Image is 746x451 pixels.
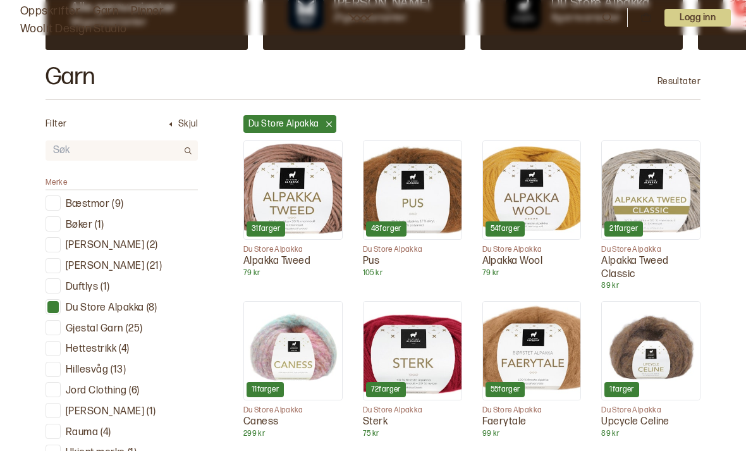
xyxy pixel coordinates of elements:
p: Gjestal Garn [66,323,123,336]
a: Faerytale55fargerDu Store AlpakkaFaerytale99 kr [482,301,582,439]
p: Faerytale [482,416,582,429]
p: Filter [46,118,67,130]
p: ( 21 ) [147,260,162,273]
p: ( 4 ) [119,343,129,356]
a: Caness11fargerDu Store AlpakkaCaness299 kr [243,301,343,439]
a: Sterk72fargerDu Store AlpakkaSterk75 kr [363,301,462,439]
p: Du Store Alpakka [66,302,144,315]
p: 11 farger [252,385,279,395]
img: Faerytale [483,302,581,400]
p: 54 farger [491,224,520,234]
p: 48 farger [371,224,401,234]
p: ( 6 ) [129,385,139,398]
button: User dropdown [664,9,731,27]
p: Du Store Alpakka [363,245,462,255]
p: ( 8 ) [147,302,157,315]
img: Caness [244,302,342,400]
p: Hillesvåg [66,364,108,377]
p: 299 kr [243,429,343,439]
p: 55 farger [491,385,520,395]
p: ( 9 ) [112,198,123,211]
a: Pus48fargerDu Store AlpakkaPus105 kr [363,140,462,278]
p: Du Store Alpakka [243,245,343,255]
p: Jord Clothing [66,385,126,398]
a: Alpakka Tweed31fargerDu Store AlpakkaAlpakka Tweed79 kr [243,140,343,278]
p: [PERSON_NAME] [66,405,144,419]
a: Garn [93,3,118,20]
p: Du Store Alpakka [482,405,582,416]
p: [PERSON_NAME] [66,260,144,273]
p: Du Store Alpakka [482,245,582,255]
p: Duftlys [66,281,98,294]
p: 31 farger [252,224,280,234]
a: Upcycle Celine1fargerDu Store AlpakkaUpcycle Celine89 kr [601,301,700,439]
img: Sterk [364,302,462,400]
p: Bøker [66,219,92,232]
p: Alpakka Tweed Classic [601,255,700,281]
a: Pinner [131,3,164,20]
p: Du Store Alpakka [363,405,462,416]
p: 75 kr [363,429,462,439]
img: Alpakka Tweed [244,141,342,239]
a: Alpakka Tweed Classic21fargerDu Store AlpakkaAlpakka Tweed Classic89 kr [601,140,700,291]
a: Alpakka Wool54fargerDu Store AlpakkaAlpakka Wool79 kr [482,140,582,278]
p: 79 kr [482,268,582,278]
a: Oppskrifter [20,3,80,20]
p: 1 farger [609,385,634,395]
h2: Garn [46,65,95,89]
p: Rauma [66,426,98,440]
img: Alpakka Wool [483,141,581,239]
p: Alpakka Wool [482,255,582,268]
p: 21 farger [609,224,638,234]
p: Sterk [363,416,462,429]
p: Du Store Alpakka [243,405,343,416]
img: Upcycle Celine [602,302,700,400]
p: Du Store Alpakka [601,405,700,416]
p: ( 1 ) [95,219,104,232]
p: 89 kr [601,281,700,291]
img: Alpakka Tweed Classic [602,141,700,239]
p: Du Store Alpakka [601,245,700,255]
p: ( 1 ) [101,281,109,294]
p: Caness [243,416,343,429]
p: Upcycle Celine [601,416,700,429]
p: Resultater [657,75,700,88]
p: Skjul [178,118,198,130]
p: ( 1 ) [147,405,156,419]
p: ( 2 ) [147,239,157,252]
a: Woolit [348,13,373,23]
p: Logg inn [664,9,731,27]
p: 105 kr [363,268,462,278]
p: Pus [363,255,462,268]
p: ( 25 ) [126,323,143,336]
p: 89 kr [601,429,700,439]
img: Pus [364,141,462,239]
a: Woolit Design Studio [20,20,127,38]
p: ( 4 ) [101,426,111,440]
p: Hettestrikk [66,343,116,356]
p: Bæstmor [66,198,109,211]
p: ( 13 ) [111,364,126,377]
p: Du Store Alpakka [248,118,319,130]
p: [PERSON_NAME] [66,239,144,252]
p: 79 kr [243,268,343,278]
p: 99 kr [482,429,582,439]
p: Alpakka Tweed [243,255,343,268]
span: Merke [46,178,67,187]
p: 72 farger [371,385,401,395]
input: Søk [46,142,178,160]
